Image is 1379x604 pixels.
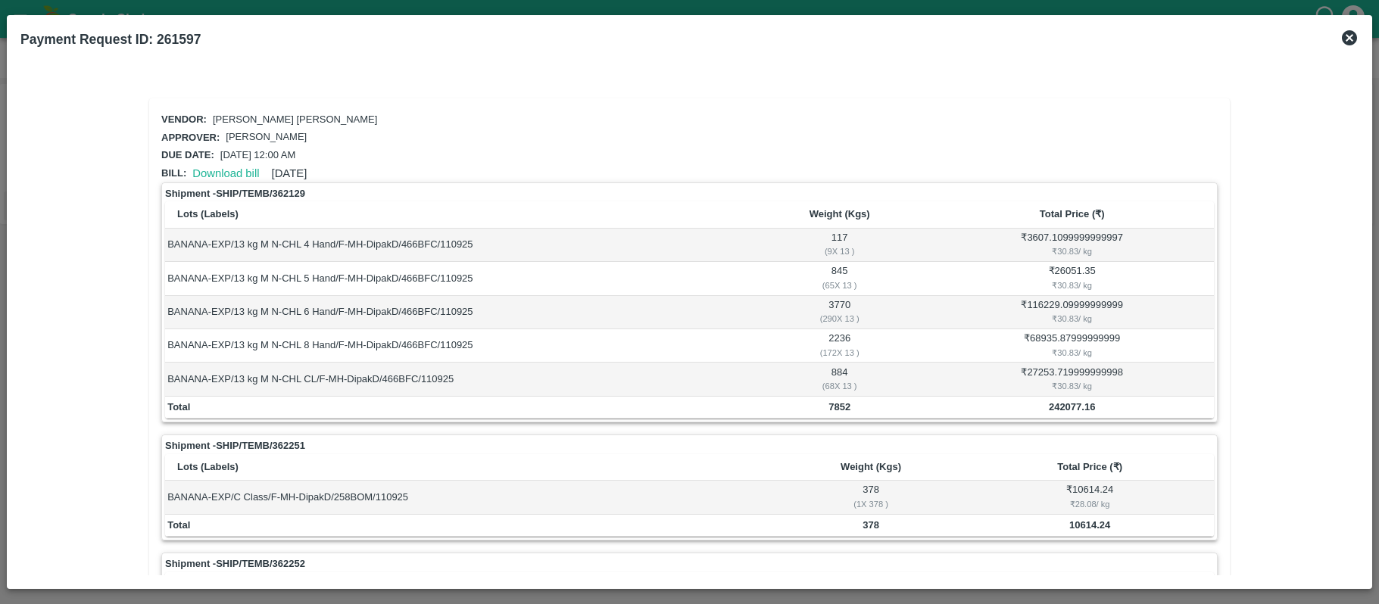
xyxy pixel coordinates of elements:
strong: Shipment - SHIP/TEMB/362129 [165,186,305,201]
div: ( 65 X 13 ) [751,279,928,292]
td: BANANA-EXP/13 kg M N-CHL 8 Hand/F-MH-DipakD/466BFC/110925 [165,329,749,363]
td: BANANA-EXP/13 kg M N-CHL CL/F-MH-DipakD/466BFC/110925 [165,363,749,396]
strong: Shipment - SHIP/TEMB/362251 [165,438,305,453]
b: 378 [863,519,879,531]
td: 845 [749,262,930,295]
div: ( 9 X 13 ) [751,244,928,258]
div: ( 1 X 378 ) [778,497,963,511]
b: 242077.16 [1049,401,1095,413]
span: [DATE] [272,167,307,179]
td: 117 [749,229,930,262]
span: Approver: [161,132,220,143]
td: ₹ 10614.24 [966,481,1214,514]
b: Total Price (₹) [1057,461,1122,472]
span: Due date: [161,149,214,160]
td: 884 [749,363,930,396]
div: ₹ 30.83 / kg [933,379,1212,393]
div: ( 172 X 13 ) [751,346,928,360]
div: ₹ 30.83 / kg [933,346,1212,360]
b: Weight (Kgs) [841,461,901,472]
strong: Shipment - SHIP/TEMB/362252 [165,556,305,571]
b: Lots (Labels) [177,208,239,219]
b: Payment Request ID: 261597 [20,32,201,47]
b: Total [167,401,190,413]
span: Vendor: [161,114,207,125]
b: 7852 [828,401,850,413]
td: BANANA-EXP/C Class/F-MH-DipakD/258BOM/110925 [165,481,776,514]
span: Bill: [161,167,186,179]
td: ₹ 3607.1099999999997 [930,229,1214,262]
td: ₹ 26051.35 [930,262,1214,295]
p: [DATE] 12:00 AM [220,148,295,163]
td: 2236 [749,329,930,363]
div: ( 290 X 13 ) [751,312,928,325]
div: ₹ 28.08 / kg [968,497,1211,511]
td: BANANA-EXP/13 kg M N-CHL 4 Hand/F-MH-DipakD/466BFC/110925 [165,229,749,262]
div: ₹ 30.83 / kg [933,312,1212,325]
b: Weight (Kgs) [810,208,870,219]
div: ₹ 30.83 / kg [933,244,1212,258]
b: Total [167,519,190,531]
p: [PERSON_NAME] [226,130,307,145]
b: 10614.24 [1069,519,1110,531]
td: ₹ 27253.719999999998 [930,363,1214,396]
a: Download bill [192,167,259,179]
td: ₹ 116229.09999999999 [930,296,1214,329]
td: 3770 [749,296,930,329]
b: Total Price (₹) [1040,208,1105,219]
td: 378 [776,481,966,514]
div: ( 68 X 13 ) [751,379,928,393]
p: [PERSON_NAME] [PERSON_NAME] [213,113,377,127]
b: Lots (Labels) [177,461,239,472]
td: BANANA-EXP/13 kg M N-CHL 6 Hand/F-MH-DipakD/466BFC/110925 [165,296,749,329]
td: BANANA-EXP/13 kg M N-CHL 5 Hand/F-MH-DipakD/466BFC/110925 [165,262,749,295]
div: ₹ 30.83 / kg [933,279,1212,292]
td: ₹ 68935.87999999999 [930,329,1214,363]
